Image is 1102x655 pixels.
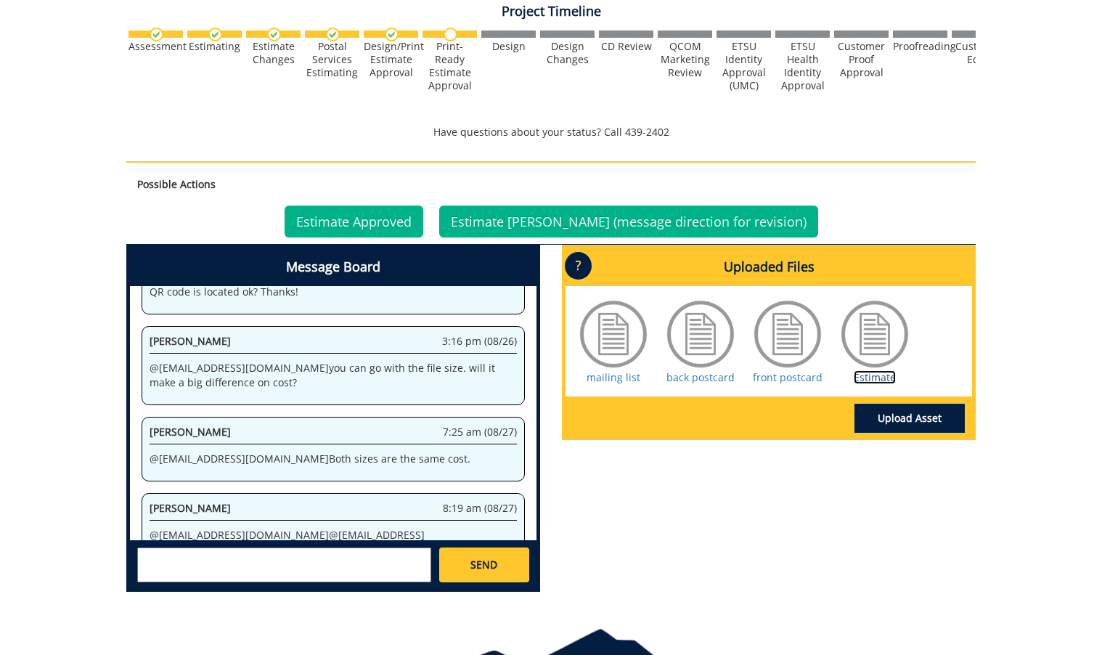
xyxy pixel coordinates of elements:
img: checkmark [326,28,340,41]
div: QCOM Marketing Review [658,40,712,79]
div: CD Review [599,40,653,53]
span: [PERSON_NAME] [150,425,231,439]
span: [PERSON_NAME] [150,501,231,515]
a: back postcard [666,370,735,384]
p: Have questions about your status? Call 439-2402 [126,125,976,139]
div: Design Changes [540,40,595,66]
a: mailing list [587,370,640,384]
div: Estimate Changes [246,40,301,66]
div: ETSU Identity Approval (UMC) [717,40,771,92]
div: Assessment [128,40,183,53]
strong: Possible Actions [137,177,216,191]
a: SEND [439,548,529,582]
h4: Uploaded Files [566,248,972,286]
div: Proofreading [893,40,947,53]
h4: Project Timeline [126,4,976,19]
span: 7:25 am (08/27) [443,425,517,439]
img: checkmark [150,28,163,41]
div: Design/Print Estimate Approval [364,40,418,79]
span: 8:19 am (08/27) [443,501,517,516]
a: front postcard [753,370,823,384]
h4: Message Board [130,248,536,286]
a: Estimate [PERSON_NAME] (message direction for revision) [439,206,818,237]
a: Upload Asset [854,404,965,433]
a: Estimate [854,370,896,384]
p: @ [EMAIL_ADDRESS][DOMAIN_NAME] you can go with the file size. will it make a big difference on cost? [150,361,517,390]
p: ? [565,252,592,280]
img: checkmark [267,28,281,41]
div: Estimating [187,40,242,53]
div: Customer Edits [952,40,1006,66]
textarea: messageToSend [137,548,431,582]
div: Print-Ready Estimate Approval [423,40,477,92]
span: SEND [470,558,497,572]
span: [PERSON_NAME] [150,334,231,348]
p: @ [EMAIL_ADDRESS][DOMAIN_NAME] @ [EMAIL_ADDRESS][DOMAIN_NAME] Re: my question in the notes, I tho... [150,528,517,586]
span: 3:16 pm (08/26) [442,334,517,349]
p: @ [EMAIL_ADDRESS][DOMAIN_NAME] Both sizes are the same cost. [150,452,517,466]
img: checkmark [208,28,222,41]
div: Customer Proof Approval [834,40,889,79]
div: ETSU Health Identity Approval [775,40,830,92]
img: checkmark [385,28,399,41]
div: Design [481,40,536,53]
a: Estimate Approved [285,206,423,237]
img: no [444,28,457,41]
div: Postal Services Estimating [305,40,359,79]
